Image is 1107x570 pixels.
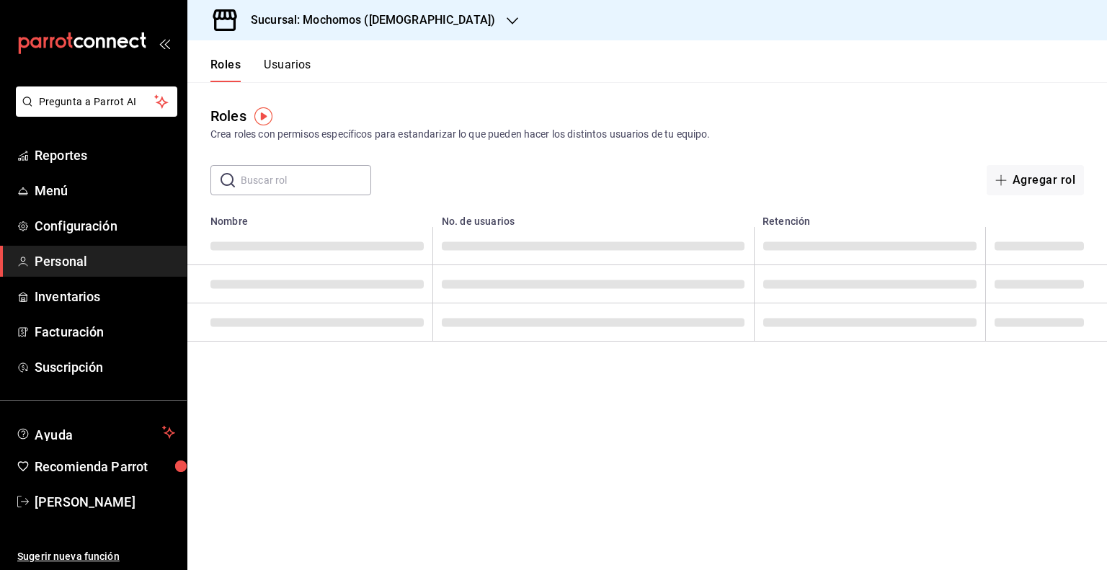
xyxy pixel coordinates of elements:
[264,58,311,82] button: Usuarios
[35,492,175,512] span: [PERSON_NAME]
[16,86,177,117] button: Pregunta a Parrot AI
[35,424,156,441] span: Ayuda
[433,207,754,227] th: No. de usuarios
[987,165,1084,195] button: Agregar rol
[10,104,177,120] a: Pregunta a Parrot AI
[187,207,433,227] th: Nombre
[35,457,175,476] span: Recomienda Parrot
[35,146,175,165] span: Reportes
[239,12,495,29] h3: Sucursal: Mochomos ([DEMOGRAPHIC_DATA])
[254,107,272,125] img: Tooltip marker
[210,127,1084,142] div: Crea roles con permisos específicos para estandarizar lo que pueden hacer los distintos usuarios ...
[17,549,175,564] span: Sugerir nueva función
[39,94,155,110] span: Pregunta a Parrot AI
[210,58,311,82] div: navigation tabs
[35,322,175,342] span: Facturación
[35,287,175,306] span: Inventarios
[35,357,175,377] span: Suscripción
[35,216,175,236] span: Configuración
[35,251,175,271] span: Personal
[35,181,175,200] span: Menú
[210,58,241,82] button: Roles
[754,207,985,227] th: Retención
[159,37,170,49] button: open_drawer_menu
[210,105,246,127] div: Roles
[241,166,371,195] input: Buscar rol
